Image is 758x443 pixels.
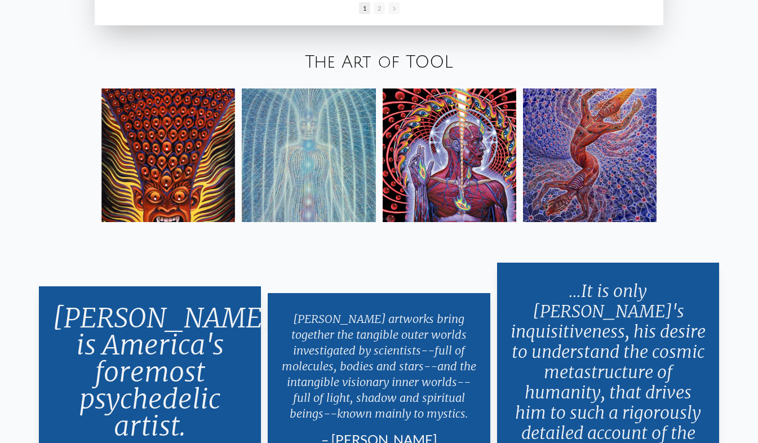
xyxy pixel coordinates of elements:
p: [PERSON_NAME] artworks bring together the tangible outer worlds investigated by scientists--full ... [281,307,477,426]
span: Go to slide 2 [374,2,385,14]
span: Go to next slide [388,2,400,14]
span: Go to slide 1 [359,2,370,14]
a: The Art of TOOL [305,53,453,72]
